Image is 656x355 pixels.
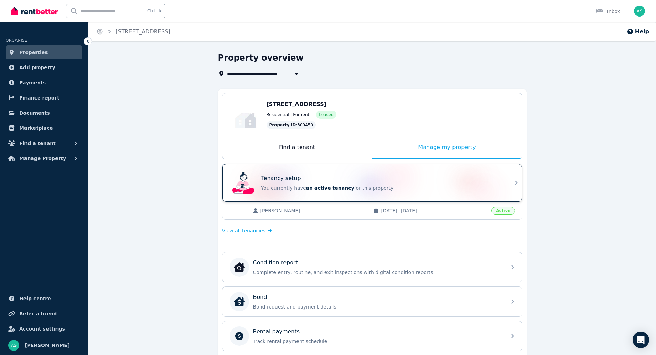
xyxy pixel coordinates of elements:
img: Bond [234,296,245,307]
a: [STREET_ADDRESS] [116,28,170,35]
h1: Property overview [218,52,304,63]
a: Tenancy setupTenancy setupYou currently havean active tenancyfor this property [222,164,522,202]
p: Tenancy setup [261,174,301,182]
span: Property ID [269,122,296,128]
span: Finance report [19,94,59,102]
span: Manage Property [19,154,66,163]
nav: Breadcrumb [88,22,179,41]
span: k [159,8,162,14]
span: [PERSON_NAME] [260,207,367,214]
span: [DATE] - [DATE] [381,207,487,214]
span: Active [491,207,515,215]
div: Find a tenant [222,136,372,159]
p: Rental payments [253,327,300,336]
a: Marketplace [6,121,82,135]
a: Help centre [6,292,82,305]
a: Documents [6,106,82,120]
span: Ctrl [146,7,156,15]
span: Refer a friend [19,310,57,318]
button: Find a tenant [6,136,82,150]
p: Bond request and payment details [253,303,502,310]
a: View all tenancies [222,227,272,234]
div: Open Intercom Messenger [633,332,649,348]
p: Complete entry, routine, and exit inspections with digital condition reports [253,269,502,276]
a: Finance report [6,91,82,105]
span: Leased [319,112,333,117]
span: Account settings [19,325,65,333]
span: Find a tenant [19,139,56,147]
span: View all tenancies [222,227,265,234]
button: Manage Property [6,152,82,165]
img: Andras Szekely [8,340,19,351]
span: Residential | For rent [267,112,310,117]
button: Help [627,28,649,36]
a: Properties [6,45,82,59]
a: Account settings [6,322,82,336]
span: an active tenancy [306,185,354,191]
a: Condition reportCondition reportComplete entry, routine, and exit inspections with digital condit... [222,252,522,282]
a: Refer a friend [6,307,82,321]
div: Manage my property [372,136,522,159]
img: RentBetter [11,6,58,16]
a: Payments [6,76,82,90]
img: Tenancy setup [232,172,254,194]
span: Documents [19,109,50,117]
a: Rental paymentsTrack rental payment schedule [222,321,522,351]
p: Condition report [253,259,298,267]
img: Andras Szekely [634,6,645,17]
span: Properties [19,48,48,56]
p: Track rental payment schedule [253,338,502,345]
span: ORGANISE [6,38,27,43]
a: BondBondBond request and payment details [222,287,522,316]
div: : 309450 [267,121,316,129]
span: Marketplace [19,124,53,132]
span: Add property [19,63,55,72]
span: [PERSON_NAME] [25,341,70,349]
span: Help centre [19,294,51,303]
a: Add property [6,61,82,74]
p: Bond [253,293,267,301]
span: [STREET_ADDRESS] [267,101,327,107]
div: Inbox [596,8,620,15]
p: You currently have for this property [261,185,502,191]
img: Condition report [234,262,245,273]
span: Payments [19,79,46,87]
